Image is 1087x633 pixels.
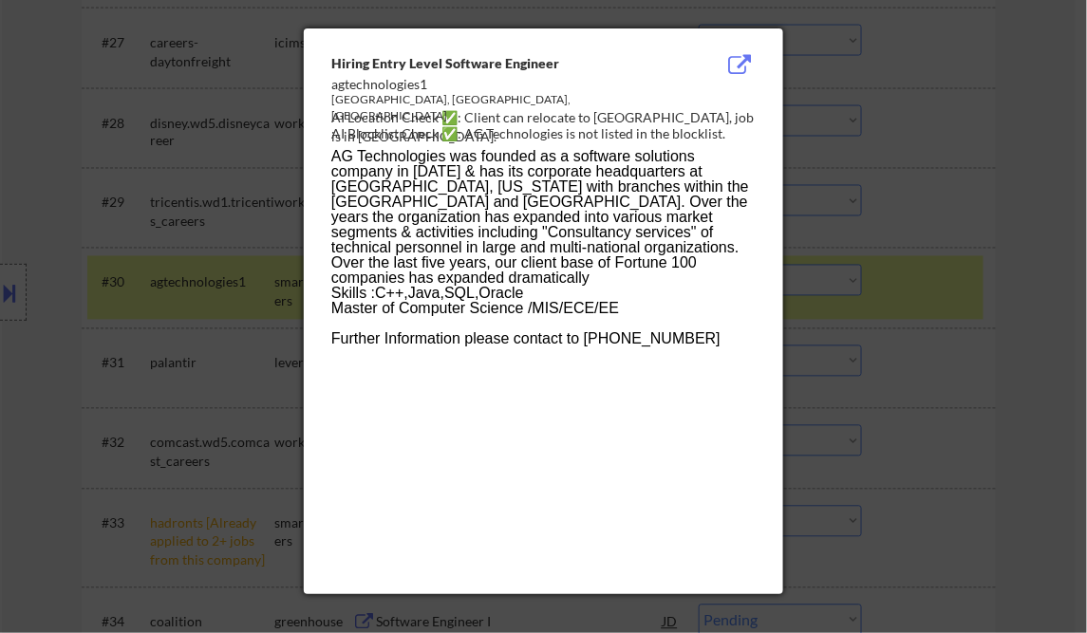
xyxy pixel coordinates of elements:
[331,149,755,286] p: AG Technologies was founded as a software solutions company in [DATE] & has its corporate headqua...
[331,75,660,94] div: agtechnologies1
[331,54,660,73] div: Hiring Entry Level Software Engineer
[331,92,660,124] div: [GEOGRAPHIC_DATA], [GEOGRAPHIC_DATA], [GEOGRAPHIC_DATA]
[331,124,763,143] div: AI Blocklist Check ✅: AG Technologies is not listed in the blocklist.
[331,331,755,346] p: Further Information please contact to [PHONE_NUMBER]
[331,301,755,316] p: Master of Computer Science /MIS/ECE/EE
[331,286,755,301] p: Skills :C++,Java,SQL,Oracle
